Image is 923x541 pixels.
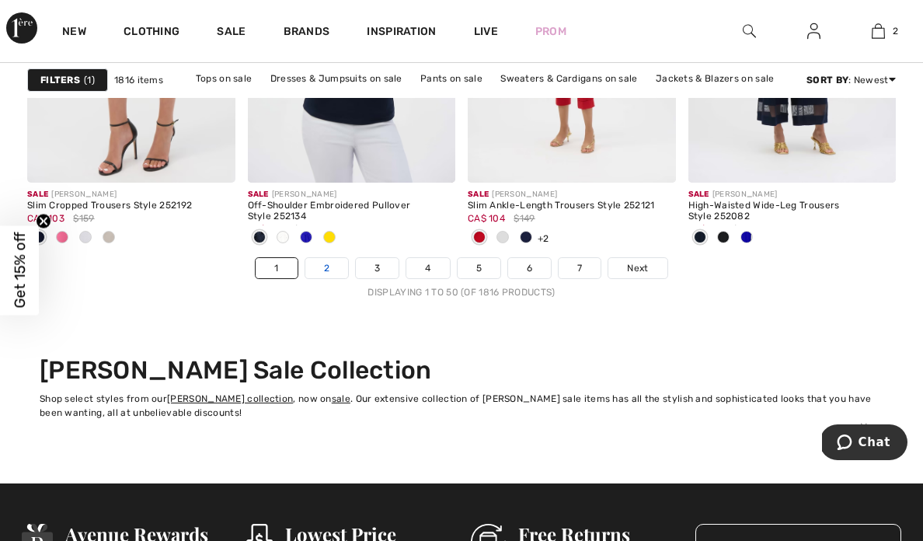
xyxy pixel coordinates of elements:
a: 3 [356,258,399,278]
img: My Bag [872,22,885,40]
div: [PERSON_NAME] [688,189,897,201]
span: $169 [733,222,754,236]
a: sale [332,393,350,404]
div: Shop select styles from our , now on . Our extensive collection of [PERSON_NAME] sale items has a... [40,392,883,420]
span: CA$ 110 [688,224,724,235]
span: Get 15% off [11,232,29,309]
div: White [74,225,97,251]
iframe: Opens a widget where you can chat to one of our agents [822,424,907,463]
img: 1ère Avenue [6,12,37,44]
strong: Filters [40,73,80,87]
div: Midnight Blue 40 [248,225,271,251]
div: Moonstone [97,225,120,251]
div: [PERSON_NAME] [468,189,676,201]
div: Displaying 1 to 50 (of 1816 products) [27,285,896,299]
img: My Info [807,22,820,40]
div: [PERSON_NAME] [248,189,456,201]
a: Jackets & Blazers on sale [648,68,782,89]
div: White [491,225,514,251]
a: Prom [535,23,566,40]
a: New [62,25,86,41]
div: Radiant red [468,225,491,251]
span: Sale [27,190,48,199]
a: Outerwear on sale [475,89,575,109]
div: : Newest [806,73,896,87]
span: Sale [688,190,709,199]
div: Bubble gum [51,225,74,251]
div: Royal Sapphire 163 [294,225,318,251]
a: Sign In [795,22,833,41]
a: Sweaters & Cardigans on sale [493,68,645,89]
div: Citrus [318,225,341,251]
nav: Page navigation [27,257,896,299]
a: Live [474,23,498,40]
a: 2 [305,258,348,278]
span: CA$ 103 [27,213,64,224]
a: 1 [256,258,297,278]
span: CA$ 104 [468,213,505,224]
div: Midnight Blue [27,225,51,251]
span: 1 [84,73,95,87]
a: 2 [847,22,910,40]
a: Dresses & Jumpsuits on sale [263,68,410,89]
div: Midnight Blue 40 [688,225,712,251]
strong: Sort By [806,75,848,86]
span: $149 [514,211,535,225]
h2: [PERSON_NAME] Sale Collection [40,355,883,385]
a: 7 [559,258,601,278]
a: Sale [217,25,246,41]
div: Midnight Blue [514,225,538,251]
span: Next [627,261,648,275]
div: Royal Sapphire 163 [735,225,758,251]
a: Clothing [124,25,179,41]
span: Sale [468,190,489,199]
span: CA$ 103 [248,224,285,235]
a: 6 [508,258,551,278]
div: [PERSON_NAME] [27,189,235,201]
button: Close teaser [36,214,51,229]
a: 5 [458,258,500,278]
div: Slim Cropped Trousers Style 252192 [27,201,235,211]
img: search the website [743,22,756,40]
div: Vanilla 30 [271,225,294,251]
a: Pants on sale [413,68,490,89]
a: Next [608,258,667,278]
a: 4 [406,258,449,278]
div: More [40,420,883,434]
span: 1816 items [114,73,163,87]
div: Off-Shoulder Embroidered Pullover Style 252134 [248,201,456,222]
div: Black [712,225,735,251]
div: High-Waisted Wide-Leg Trousers Style 252082 [688,201,897,222]
a: Brands [284,25,330,41]
span: $159 [294,222,315,236]
span: $159 [73,211,94,225]
span: Sale [248,190,269,199]
span: Inspiration [367,25,436,41]
a: [PERSON_NAME] collection [167,393,293,404]
span: +2 [538,233,549,244]
a: Tops on sale [188,68,260,89]
a: Skirts on sale [395,89,472,109]
div: Slim Ankle-Length Trousers Style 252121 [468,201,676,211]
span: 2 [893,24,898,38]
